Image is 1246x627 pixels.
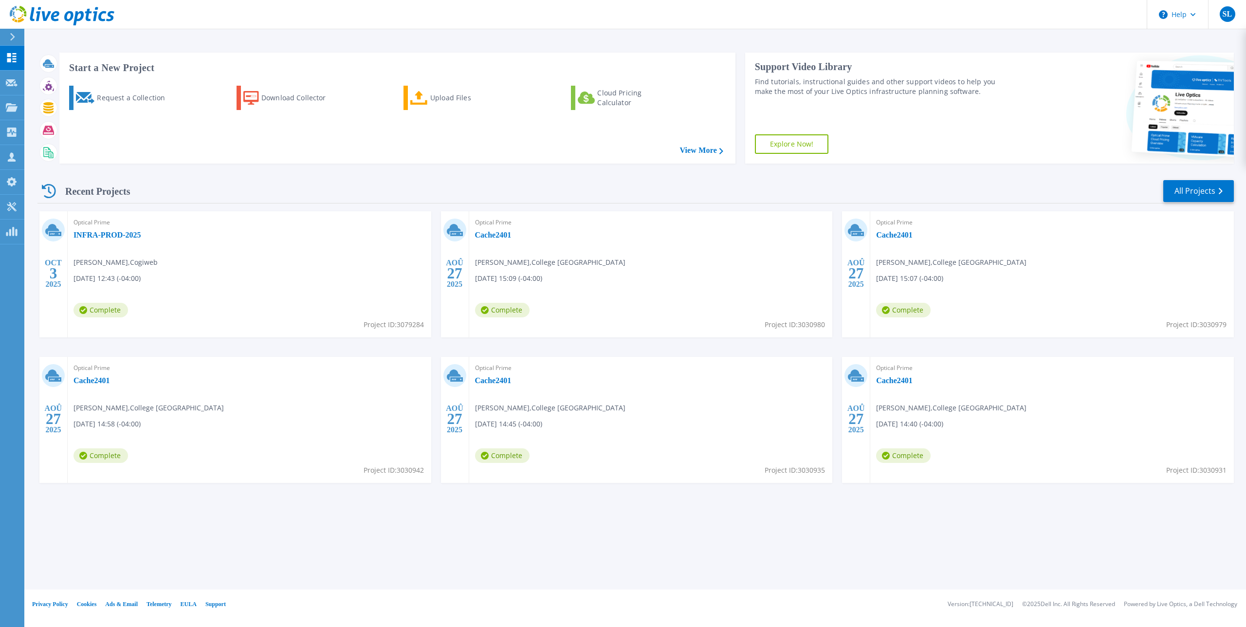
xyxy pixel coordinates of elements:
[73,448,128,463] span: Complete
[475,403,625,413] span: [PERSON_NAME] , College [GEOGRAPHIC_DATA]
[597,88,675,108] div: Cloud Pricing Calculator
[876,230,913,240] a: Cache2401
[364,319,424,330] span: Project ID: 3079284
[475,303,530,317] span: Complete
[876,303,931,317] span: Complete
[475,419,542,429] span: [DATE] 14:45 (-04:00)
[69,62,723,73] h3: Start a New Project
[181,601,197,608] a: EULA
[447,269,462,277] span: 27
[475,363,827,373] span: Optical Prime
[876,403,1026,413] span: [PERSON_NAME] , College [GEOGRAPHIC_DATA]
[403,86,512,110] a: Upload Files
[1022,601,1115,608] li: © 2025 Dell Inc. All Rights Reserved
[147,601,172,608] a: Telemetry
[73,403,224,413] span: [PERSON_NAME] , College [GEOGRAPHIC_DATA]
[876,363,1228,373] span: Optical Prime
[1124,601,1237,608] li: Powered by Live Optics, a Dell Technology
[1223,10,1232,18] span: SL
[876,273,943,284] span: [DATE] 15:07 (-04:00)
[755,134,829,154] a: Explore Now!
[364,465,424,476] span: Project ID: 3030942
[765,465,825,476] span: Project ID: 3030935
[847,401,865,437] div: AOÛ 2025
[205,601,226,608] a: Support
[475,448,530,463] span: Complete
[876,257,1026,268] span: [PERSON_NAME] , College [GEOGRAPHIC_DATA]
[44,401,62,437] div: AOÛ 2025
[876,448,931,463] span: Complete
[876,376,913,386] a: Cache2401
[77,601,97,608] a: Cookies
[32,601,68,608] a: Privacy Policy
[1166,465,1227,476] span: Project ID: 3030931
[237,86,345,110] a: Download Collector
[73,217,425,228] span: Optical Prime
[475,217,827,228] span: Optical Prime
[73,419,141,429] span: [DATE] 14:58 (-04:00)
[44,256,62,291] div: OCT 2025
[679,146,723,155] a: View More
[73,303,128,317] span: Complete
[445,401,464,437] div: AOÛ 2025
[475,376,512,386] a: Cache2401
[37,179,145,203] div: Recent Projects
[73,230,141,240] a: INFRA-PROD-2025
[755,77,1008,96] div: Find tutorials, instructional guides and other support videos to help you make the most of your L...
[73,257,158,268] span: [PERSON_NAME] , Cogiweb
[73,363,425,373] span: Optical Prime
[755,60,1008,73] div: Support Video Library
[445,256,464,291] div: AOÛ 2025
[876,419,943,429] span: [DATE] 14:40 (-04:00)
[261,88,339,108] div: Download Collector
[848,415,863,423] span: 27
[1166,319,1227,330] span: Project ID: 3030979
[46,415,61,423] span: 27
[73,273,141,284] span: [DATE] 12:43 (-04:00)
[848,269,863,277] span: 27
[105,601,138,608] a: Ads & Email
[571,86,679,110] a: Cloud Pricing Calculator
[97,88,175,108] div: Request a Collection
[475,230,512,240] a: Cache2401
[50,269,57,277] span: 3
[765,319,825,330] span: Project ID: 3030980
[475,273,542,284] span: [DATE] 15:09 (-04:00)
[948,601,1013,608] li: Version: [TECHNICAL_ID]
[430,88,508,108] div: Upload Files
[475,257,625,268] span: [PERSON_NAME] , College [GEOGRAPHIC_DATA]
[1163,180,1234,202] a: All Projects
[847,256,865,291] div: AOÛ 2025
[73,376,110,386] a: Cache2401
[447,415,462,423] span: 27
[69,86,178,110] a: Request a Collection
[876,217,1228,228] span: Optical Prime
